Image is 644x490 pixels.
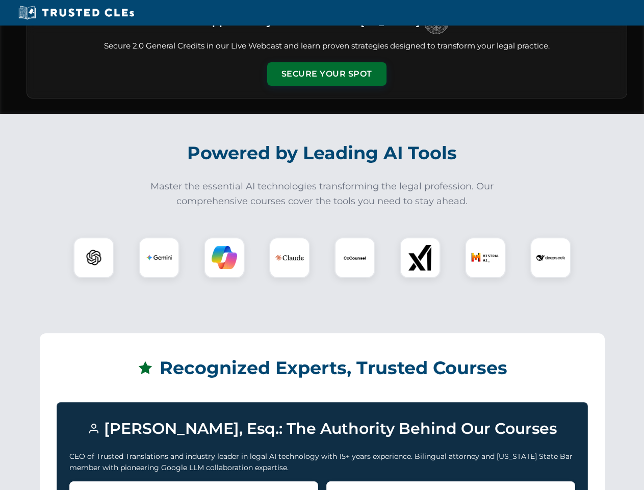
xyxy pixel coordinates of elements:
[40,135,605,171] h2: Powered by Leading AI Tools
[407,245,433,271] img: xAI Logo
[334,237,375,278] div: CoCounsel
[69,415,575,443] h3: [PERSON_NAME], Esq.: The Authority Behind Our Courses
[471,243,500,272] img: Mistral AI Logo
[536,243,565,272] img: DeepSeek Logo
[204,237,245,278] div: Copilot
[69,451,575,474] p: CEO of Trusted Translations and industry leader in legal AI technology with 15+ years experience....
[212,245,237,271] img: Copilot Logo
[139,237,179,278] div: Gemini
[73,237,114,278] div: ChatGPT
[146,245,172,271] img: Gemini Logo
[400,237,441,278] div: xAI
[57,350,588,386] h2: Recognized Experts, Trusted Courses
[465,237,506,278] div: Mistral AI
[275,243,304,272] img: Claude Logo
[39,40,614,52] p: Secure 2.0 General Credits in our Live Webcast and learn proven strategies designed to transform ...
[269,237,310,278] div: Claude
[342,245,368,271] img: CoCounsel Logo
[267,62,387,86] button: Secure Your Spot
[144,179,501,209] p: Master the essential AI technologies transforming the legal profession. Our comprehensive courses...
[15,5,137,20] img: Trusted CLEs
[530,237,571,278] div: DeepSeek
[79,243,109,273] img: ChatGPT Logo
